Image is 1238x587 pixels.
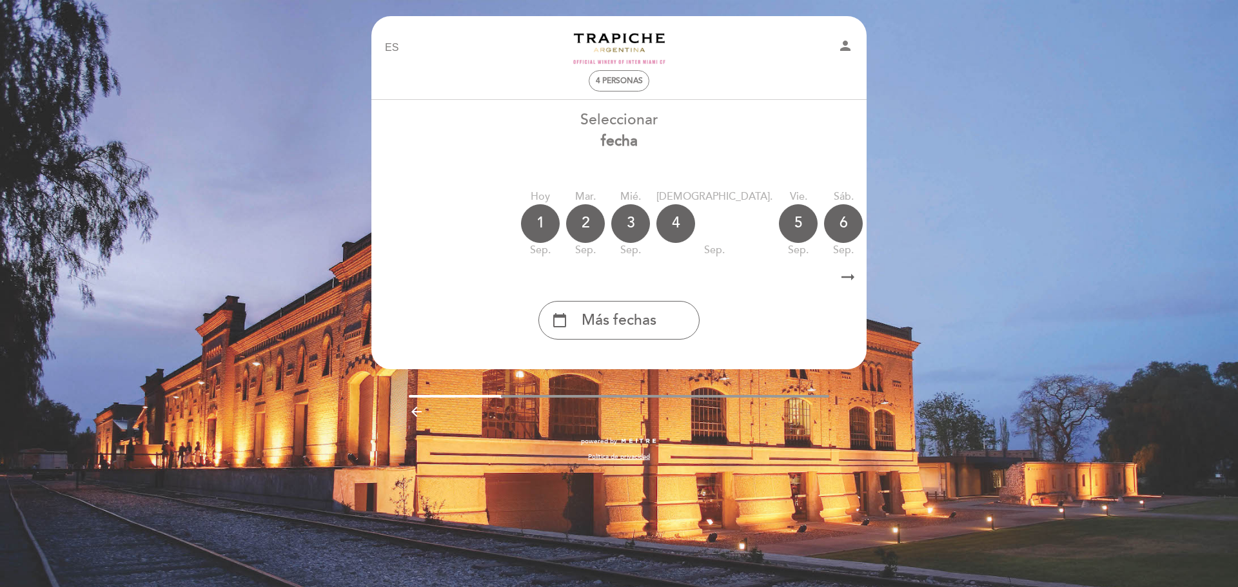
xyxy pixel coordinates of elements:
[371,110,867,152] div: Seleccionar
[779,243,818,258] div: sep.
[538,30,700,66] a: Turismo Trapiche
[824,243,863,258] div: sep.
[824,189,863,204] div: sáb.
[596,76,643,86] span: 4 personas
[588,452,650,461] a: Política de privacidad
[611,189,650,204] div: mié.
[620,438,657,445] img: MEITRE
[521,204,560,243] div: 1
[838,38,853,53] i: person
[566,204,605,243] div: 2
[656,243,772,258] div: sep.
[581,437,657,446] a: powered by
[838,264,858,291] i: arrow_right_alt
[521,189,560,204] div: Hoy
[656,204,695,243] div: 4
[581,437,617,446] span: powered by
[779,204,818,243] div: 5
[552,309,567,331] i: calendar_today
[824,204,863,243] div: 6
[779,189,818,204] div: vie.
[656,189,772,204] div: [DEMOGRAPHIC_DATA].
[601,132,638,150] b: fecha
[566,243,605,258] div: sep.
[611,243,650,258] div: sep.
[611,204,650,243] div: 3
[582,310,656,331] span: Más fechas
[838,38,853,58] button: person
[409,404,424,419] i: arrow_backward
[521,243,560,258] div: sep.
[566,189,605,204] div: mar.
